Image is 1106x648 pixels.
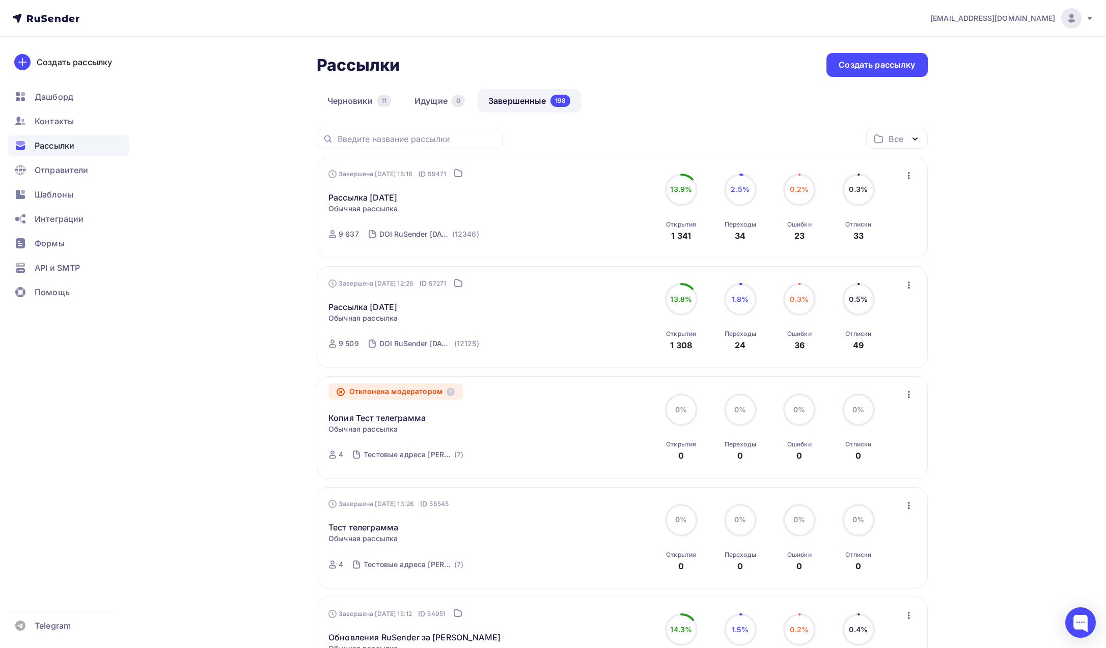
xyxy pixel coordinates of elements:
[328,383,463,400] div: Отклонена модератором
[550,95,570,107] div: 198
[317,89,402,112] a: Черновики11
[725,440,756,448] div: Переходы
[845,551,871,559] div: Отписки
[790,185,809,193] span: 0.2%
[35,619,71,632] span: Telegram
[735,339,745,351] div: 24
[418,609,425,619] span: ID
[420,499,427,509] span: ID
[364,559,452,570] div: Тестовые адреса [PERSON_NAME]
[732,625,749,634] span: 1.5%
[849,625,868,634] span: 0.4%
[429,499,449,509] span: 56545
[849,295,868,303] span: 0.5%
[787,440,812,448] div: Ошибки
[35,213,84,225] span: Интеграции
[379,339,452,349] div: DOI RuSender [DATE]
[8,87,129,107] a: Дашборд
[845,440,871,448] div: Отписки
[855,449,861,462] div: 0
[671,230,691,242] div: 1 341
[419,169,426,179] span: ID
[734,405,746,414] span: 0%
[35,237,65,249] span: Формы
[930,8,1094,29] a: [EMAIL_ADDRESS][DOMAIN_NAME]
[37,56,112,68] div: Создать рассылку
[670,185,692,193] span: 13.9%
[839,59,915,71] div: Создать рассылку
[378,335,480,352] a: DOI RuSender [DATE] (12125)
[845,330,871,338] div: Отписки
[328,521,398,533] a: Тест телеграмма
[8,233,129,253] a: Формы
[666,220,696,229] div: Открытия
[328,424,398,434] span: Обычная рассылка
[675,405,687,414] span: 0%
[731,185,750,193] span: 2.5%
[737,560,743,572] div: 0
[666,440,696,448] div: Открытия
[787,220,812,229] div: Ошибки
[328,533,398,544] span: Обычная рассылка
[793,515,805,524] span: 0%
[35,188,73,201] span: Шаблоны
[328,169,446,179] div: Завершена [DATE] 15:18
[454,449,463,460] div: (7)
[678,560,684,572] div: 0
[793,405,805,414] span: 0%
[853,230,864,242] div: 33
[8,184,129,205] a: Шаблоны
[35,115,74,127] span: Контакты
[725,330,756,338] div: Переходы
[328,499,449,509] div: Завершена [DATE] 13:26
[725,220,756,229] div: Переходы
[328,191,397,204] a: Рассылка [DATE]
[855,560,861,572] div: 0
[339,339,359,349] div: 9 509
[428,169,446,179] span: 59471
[666,330,696,338] div: Открытия
[889,133,903,145] div: Все
[670,339,692,351] div: 1 308
[363,446,464,463] a: Тестовые адреса [PERSON_NAME] (7)
[377,95,391,107] div: 11
[379,229,450,239] div: DOI RuSender [DATE]
[670,295,692,303] span: 13.8%
[454,339,479,349] div: (12125)
[339,559,343,570] div: 4
[35,262,80,274] span: API и SMTP
[787,551,812,559] div: Ошибки
[328,204,398,214] span: Обычная рассылка
[930,13,1055,23] span: [EMAIL_ADDRESS][DOMAIN_NAME]
[8,135,129,156] a: Рассылки
[420,278,427,289] span: ID
[737,449,743,462] div: 0
[429,278,446,289] span: 57271
[364,449,452,460] div: Тестовые адреса [PERSON_NAME]
[852,515,864,524] span: 0%
[725,551,756,559] div: Переходы
[8,160,129,180] a: Отправители
[735,230,745,242] div: 34
[328,301,397,313] a: Рассылка [DATE]
[734,515,746,524] span: 0%
[790,625,809,634] span: 0.2%
[794,339,805,351] div: 36
[794,230,805,242] div: 23
[670,625,692,634] span: 14.3%
[853,339,864,351] div: 49
[790,295,809,303] span: 0.3%
[35,139,74,152] span: Рассылки
[666,551,696,559] div: Открытия
[852,405,864,414] span: 0%
[328,412,426,424] a: Копия Тест телеграмма
[328,631,501,643] a: Обновления RuSender за [PERSON_NAME]
[35,286,70,298] span: Помощь
[845,220,871,229] div: Отписки
[328,278,446,289] div: Завершена [DATE] 12:26
[454,559,463,570] div: (7)
[675,515,687,524] span: 0%
[35,91,73,103] span: Дашборд
[339,229,359,239] div: 9 637
[452,95,465,107] div: 0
